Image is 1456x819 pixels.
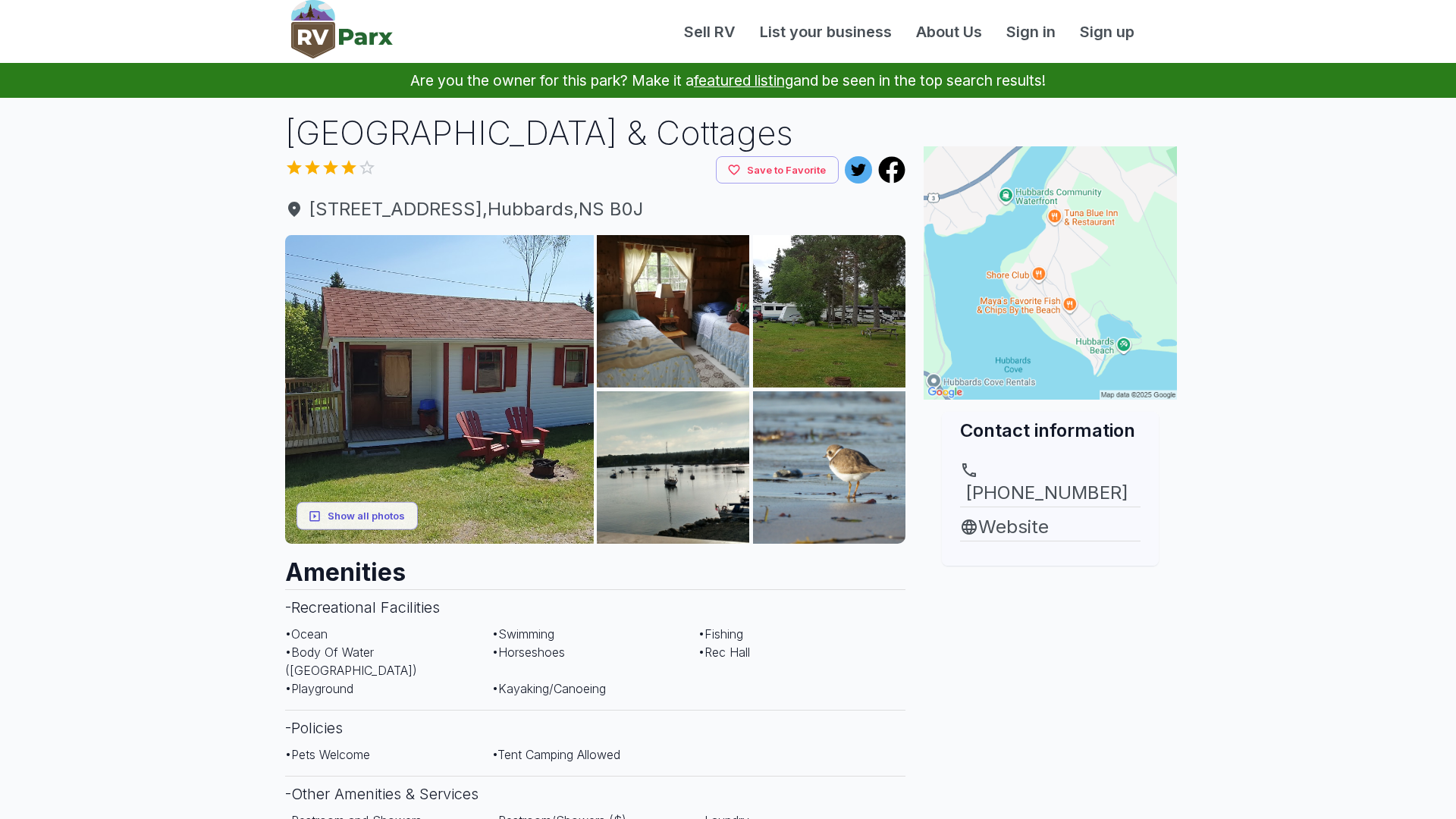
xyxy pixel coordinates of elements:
[285,110,905,156] h1: [GEOGRAPHIC_DATA] & Cottages
[753,235,905,388] img: AAcXr8rGJvIqqrVQx3kqWaLhb2jVHM-zIKqB7TbIDCa7QIWqN0mgtg7NX_oLMx9sfFHYeiR-ukSiOmge2NzKZFU4rjsFSISLq...
[492,645,565,660] span: • Horseshoes
[698,626,743,642] span: • Fishing
[492,681,606,696] span: • Kayaking/Canoeing
[285,196,905,223] a: [STREET_ADDRESS],Hubbards,NS B0J
[960,418,1141,443] h2: Contact information
[960,513,1141,541] a: Website
[698,645,750,660] span: • Rec Hall
[18,63,1438,98] p: Are you the owner for this park? Make it a and be seen in the top search results!
[597,235,749,388] img: AAcXr8qZahzNiKa798gR637N5vmLXzlIfIPoH5lZLC7tFl_07QFp__oONIgB65HWi4pEMsz0LZEKNQjqqZAFlQpXtXFrJ9Z5E...
[748,20,904,43] a: List your business
[285,235,594,544] img: AAcXr8p8gtx7BPX5PNthekDZh4DSJgWsl1UKOOvws7VwIdLV38VrZcRpv_lTaCQO8OheF5zWh3249sKNEtOrsV1zfViY4oe77...
[924,146,1177,400] img: Map for Hubbards Beach Campground & Cottages
[753,391,905,544] img: AAcXr8pa4B_fCKS33dcmZfnNejdTg3NnUfund_9NHIM-YWJy_0pBRZ8Vq1VuNbsQQIt-7pcZbopz2yTUgWwWeejCs9HNoeyI7...
[492,626,554,642] span: • Swimming
[597,391,749,544] img: AAcXr8pmPuQvkuyCVyEs_QPtnSc0UjPHqToF4pC9vzppBoco7MsgemSWF4YtPH5JmmTCDQDecfBy6GIrTVf2avBiQ28eAG6QW...
[994,20,1068,43] a: Sign in
[285,645,417,678] span: • Body Of Water ([GEOGRAPHIC_DATA])
[492,747,620,762] span: • Tent Camping Allowed
[285,710,905,745] h3: - Policies
[960,461,1141,507] a: [PHONE_NUMBER]
[285,544,905,589] h2: Amenities
[1068,20,1147,43] a: Sign up
[716,156,839,184] button: Save to Favorite
[285,776,905,811] h3: - Other Amenities & Services
[672,20,748,43] a: Sell RV
[285,196,905,223] span: [STREET_ADDRESS] , Hubbards , NS B0J
[285,747,370,762] span: • Pets Welcome
[904,20,994,43] a: About Us
[285,681,353,696] span: • Playground
[285,626,328,642] span: • Ocean
[694,71,793,89] a: featured listing
[285,589,905,625] h3: - Recreational Facilities
[297,502,418,530] button: Show all photos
